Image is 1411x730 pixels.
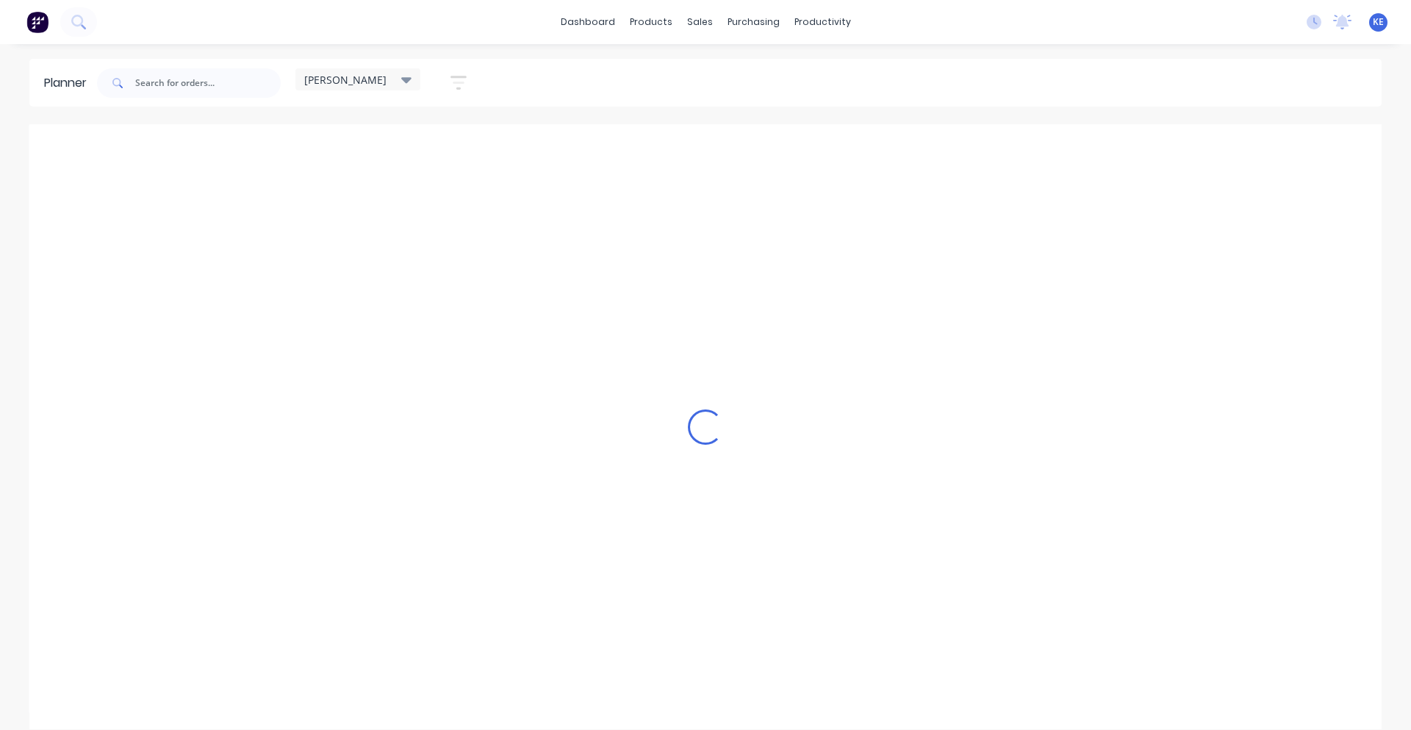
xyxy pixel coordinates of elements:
[622,11,680,33] div: products
[720,11,787,33] div: purchasing
[44,74,94,92] div: Planner
[304,72,387,87] span: [PERSON_NAME]
[1373,15,1384,29] span: KE
[135,68,281,98] input: Search for orders...
[680,11,720,33] div: sales
[787,11,858,33] div: productivity
[26,11,49,33] img: Factory
[553,11,622,33] a: dashboard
